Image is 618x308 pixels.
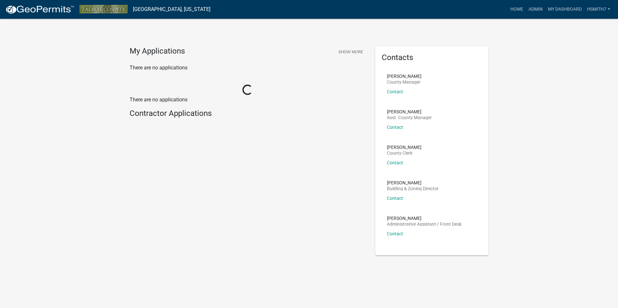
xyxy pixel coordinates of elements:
[80,5,128,14] img: Talbot County, Georgia
[387,222,462,226] p: Administrative Assistant / Front Desk
[387,115,432,120] p: Asst. County Manager
[387,151,421,155] p: County Clerk
[382,53,482,62] h5: Contacts
[387,216,462,221] p: [PERSON_NAME]
[336,46,366,57] button: Show More
[387,145,421,149] p: [PERSON_NAME]
[130,109,366,121] wm-workflow-list-section: Contractor Applications
[387,109,432,114] p: [PERSON_NAME]
[133,4,210,15] a: [GEOGRAPHIC_DATA], [US_STATE]
[387,231,403,236] a: Contact
[130,64,366,72] p: There are no applications
[387,160,403,165] a: Contact
[387,180,439,185] p: [PERSON_NAME]
[130,109,366,118] h4: Contractor Applications
[508,3,526,15] a: Home
[130,46,185,56] h4: My Applications
[545,3,584,15] a: My Dashboard
[387,80,421,84] p: County Manager
[526,3,545,15] a: Admin
[387,125,403,130] a: Contact
[387,186,439,191] p: Building & Zoning Director
[130,96,366,104] p: There are no applications
[584,3,613,15] a: hsmith7
[387,196,403,201] a: Contact
[387,74,421,78] p: [PERSON_NAME]
[387,89,403,94] a: Contact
